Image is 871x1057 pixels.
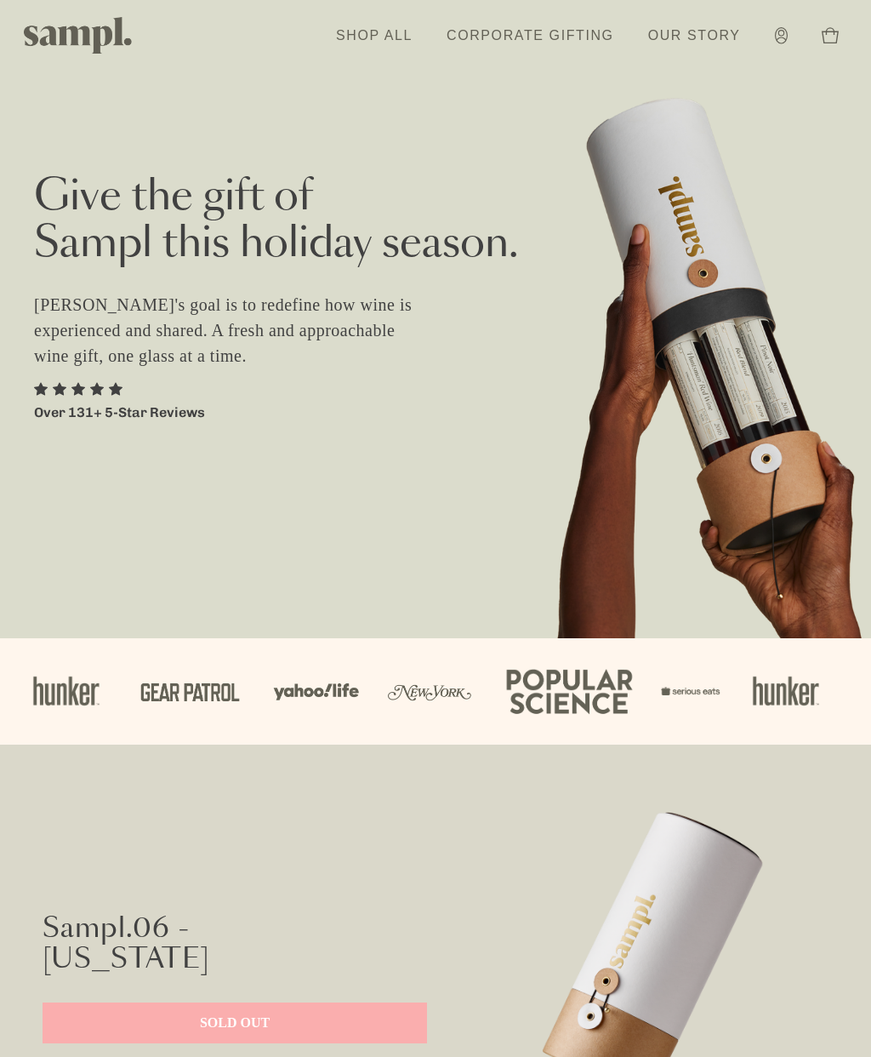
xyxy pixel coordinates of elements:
p: Over 131+ 5-Star Reviews [34,403,205,423]
img: Artboard_7_560d3599-80fb-43b6-be66-ebccdeaecca2.png [627,667,695,717]
img: Artboard_1_af690aba-db18-4d1d-a553-70c177ae2e35.png [715,661,800,723]
h2: Give the gift of Sampl this holiday season. [34,174,837,268]
p: [US_STATE] [43,945,210,975]
img: Sampl logo [24,17,133,54]
p: Sampl.06 - [43,914,210,945]
img: Artboard_4_12aa32eb-d4a2-4772-87e6-e78b5ab8afc9.png [465,639,610,743]
a: SOLD OUT [43,1003,427,1043]
img: Artboard_5_a195cd02-e365-44f4-8930-be9a6ff03eb6.png [98,648,217,734]
p: [PERSON_NAME]'s goal is to redefine how wine is experienced and shared. A fresh and approachable ... [34,292,434,369]
a: Our Story [640,17,749,54]
img: Artboard_3_3c8004f1-87e6-4dd9-9159-91a8c61f962a.png [355,658,448,725]
a: Corporate Gifting [438,17,623,54]
img: Artboard_6_5c11d1bd-c4ca-46b8-ad3a-1f2b4dcd699f.png [234,654,338,729]
p: SOLD OUT [60,1013,410,1033]
a: Shop All [327,17,421,54]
